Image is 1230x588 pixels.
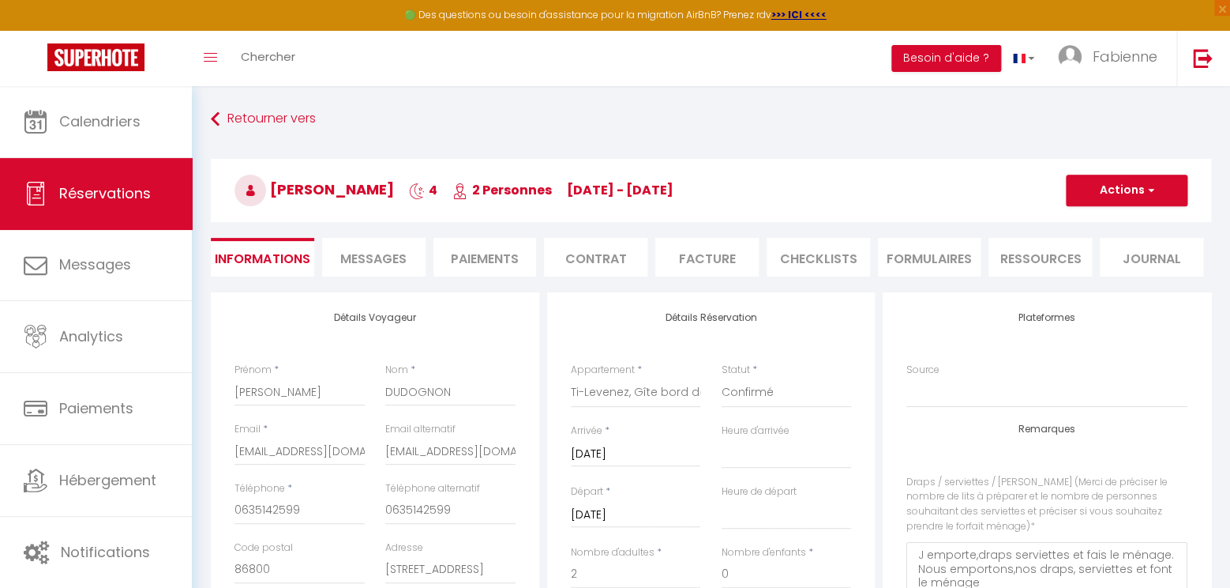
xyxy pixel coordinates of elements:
[1058,45,1082,69] img: ...
[59,111,141,131] span: Calendriers
[722,363,750,378] label: Statut
[878,238,981,277] li: FORMULAIRES
[452,181,552,199] span: 2 Personnes
[988,238,1092,277] li: Ressources
[906,363,939,378] label: Source
[234,422,261,437] label: Email
[571,312,852,323] h4: Détails Réservation
[722,424,789,439] label: Heure d'arrivée
[385,363,408,378] label: Nom
[234,179,394,199] span: [PERSON_NAME]
[571,363,635,378] label: Appartement
[59,254,131,274] span: Messages
[433,238,537,277] li: Paiements
[234,541,293,556] label: Code postal
[722,484,797,499] label: Heure de départ
[61,542,150,562] span: Notifications
[340,250,407,268] span: Messages
[234,312,516,323] h4: Détails Voyageur
[1066,175,1187,206] button: Actions
[1046,31,1176,86] a: ... Fabienne
[571,545,654,560] label: Nombre d'adultes
[234,363,272,378] label: Prénom
[59,326,123,346] span: Analytics
[385,481,480,496] label: Téléphone alternatif
[59,470,156,490] span: Hébergement
[906,424,1187,435] h4: Remarques
[211,238,314,277] li: Informations
[655,238,759,277] li: Facture
[771,8,827,21] a: >>> ICI <<<<
[906,312,1187,323] h4: Plateformes
[229,31,307,86] a: Chercher
[385,541,423,556] label: Adresse
[1092,47,1157,66] span: Fabienne
[544,238,647,277] li: Contrat
[211,105,1211,134] a: Retourner vers
[1193,48,1213,68] img: logout
[409,181,437,199] span: 4
[234,481,285,496] label: Téléphone
[59,398,133,418] span: Paiements
[906,475,1187,534] label: Draps / serviettes / [PERSON_NAME] (Merci de préciser le nombre de lits à préparer et le nombre d...
[385,422,456,437] label: Email alternatif
[241,48,295,65] span: Chercher
[722,545,806,560] label: Nombre d'enfants
[47,43,144,71] img: Super Booking
[767,238,870,277] li: CHECKLISTS
[59,183,151,203] span: Réservations
[567,181,673,199] span: [DATE] - [DATE]
[891,45,1001,72] button: Besoin d'aide ?
[1100,238,1203,277] li: Journal
[571,484,603,499] label: Départ
[571,424,602,439] label: Arrivée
